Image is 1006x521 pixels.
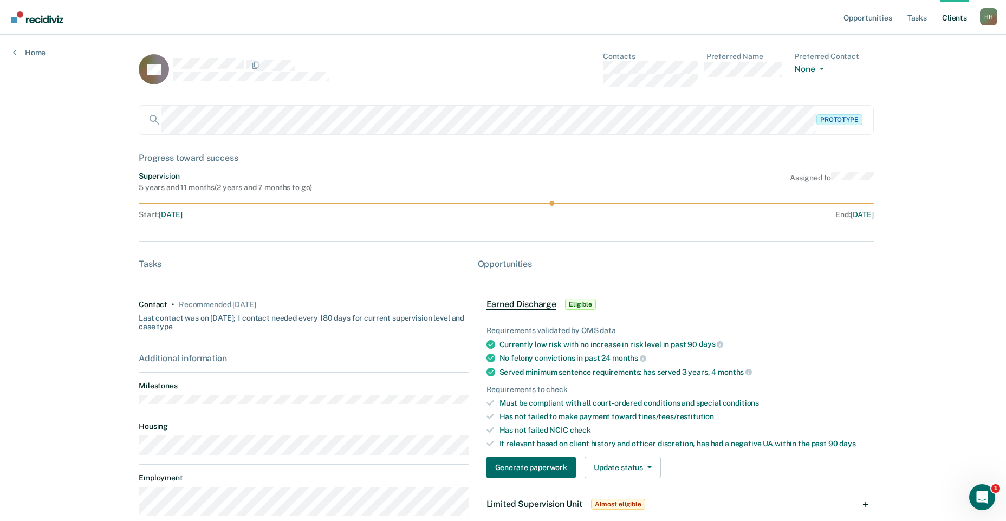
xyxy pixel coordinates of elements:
[794,64,828,76] button: None
[486,326,865,335] div: Requirements validated by OMS data
[139,172,312,181] div: Supervision
[499,367,865,377] div: Served minimum sentence requirements: has served 3 years, 4
[570,426,591,434] span: check
[585,457,661,478] button: Update status
[11,11,63,23] img: Recidiviz
[723,399,760,407] span: conditions
[499,412,865,421] div: Has not failed to make payment toward
[486,299,556,310] span: Earned Discharge
[139,381,469,390] dt: Milestones
[159,210,182,219] span: [DATE]
[139,300,167,309] div: Contact
[478,287,874,322] div: Earned DischargeEligible
[499,353,865,363] div: No felony convictions in past 24
[139,422,469,431] dt: Housing
[980,8,997,25] button: Profile dropdown button
[499,399,865,408] div: Must be compliant with all court-ordered conditions and special
[486,457,580,478] a: Navigate to form link
[486,499,582,509] span: Limited Supervision Unit
[179,300,256,309] div: Recommended in 18 days
[706,52,786,61] dt: Preferred Name
[718,368,752,376] span: months
[794,52,874,61] dt: Preferred Contact
[565,299,596,310] span: Eligible
[172,300,174,309] div: •
[139,153,874,163] div: Progress toward success
[499,439,865,448] div: If relevant based on client history and officer discretion, has had a negative UA within the past 90
[139,473,469,483] dt: Employment
[839,439,855,448] span: days
[591,499,645,510] span: Almost eligible
[980,8,997,25] div: H H
[499,340,865,349] div: Currently low risk with no increase in risk level in past 90
[699,340,723,348] span: days
[612,354,646,362] span: months
[139,309,469,332] div: Last contact was on [DATE]; 1 contact needed every 180 days for current supervision level and cas...
[13,48,46,57] a: Home
[139,259,469,269] div: Tasks
[139,353,469,363] div: Additional information
[511,210,874,219] div: End :
[499,426,865,435] div: Has not failed NCIC
[478,259,874,269] div: Opportunities
[991,484,1000,493] span: 1
[790,172,874,192] div: Assigned to
[139,183,312,192] div: 5 years and 11 months ( 2 years and 7 months to go )
[969,484,995,510] iframe: Intercom live chat
[486,385,865,394] div: Requirements to check
[851,210,874,219] span: [DATE]
[139,210,507,219] div: Start :
[638,412,714,421] span: fines/fees/restitution
[486,457,576,478] button: Generate paperwork
[603,52,698,61] dt: Contacts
